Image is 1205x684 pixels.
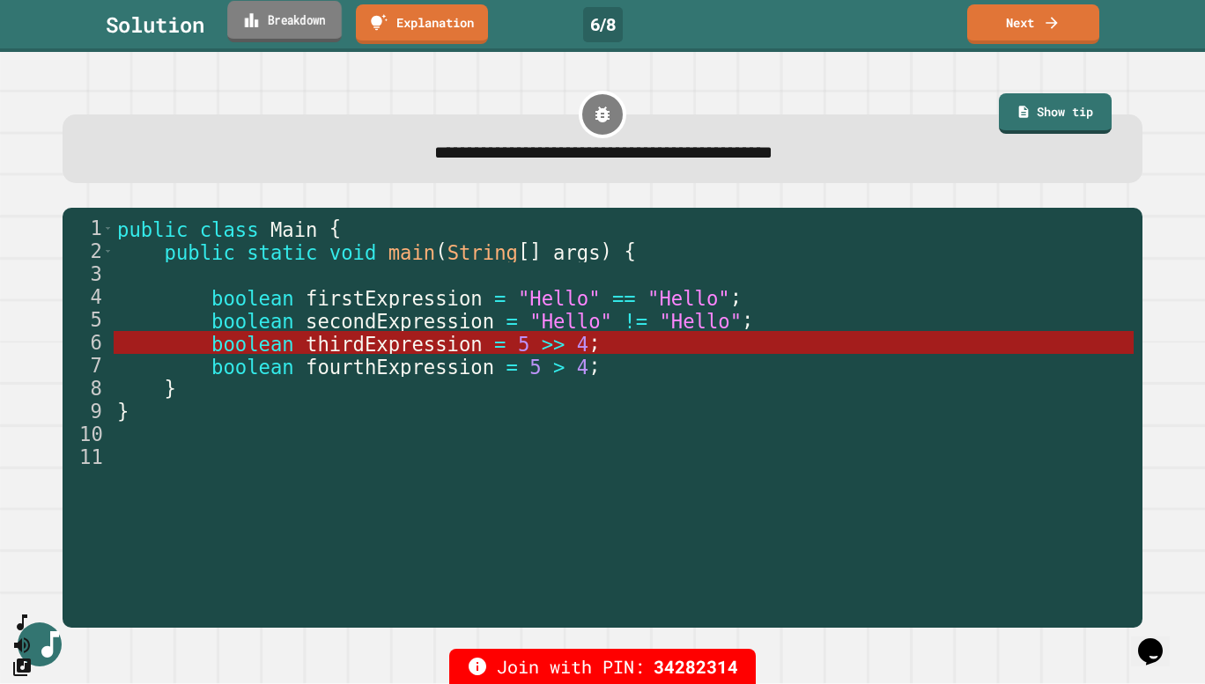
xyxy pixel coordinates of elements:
span: Toggle code folding, rows 1 through 9 [103,217,113,239]
span: secondExpression [306,309,494,332]
span: "Hello" [647,286,730,309]
span: == [612,286,636,309]
span: public [117,217,188,240]
span: args [553,240,601,263]
span: main [388,240,436,263]
span: 34282314 [654,653,738,680]
span: boolean [211,355,294,378]
span: firstExpression [306,286,483,309]
div: 2 [63,239,114,262]
span: != [624,309,647,332]
span: 4 [577,355,588,378]
span: boolean [211,309,294,332]
div: 5 [63,308,114,331]
span: fourthExpression [306,355,494,378]
div: 3 [63,262,114,285]
div: Join with PIN: [449,649,756,684]
button: SpeedDial basic example [11,612,33,634]
span: boolean [211,286,294,309]
div: 10 [63,423,114,445]
div: 6 [63,331,114,354]
span: thirdExpression [306,332,483,355]
div: 11 [63,445,114,468]
div: Solution [106,9,204,40]
span: void [329,240,377,263]
a: Breakdown [227,1,342,42]
span: Main [270,217,318,240]
span: public [165,240,235,263]
span: = [506,355,518,378]
span: = [506,309,518,332]
a: Explanation [356,4,488,44]
span: class [200,217,259,240]
span: = [494,286,506,309]
span: 5 [529,355,541,378]
div: 8 [63,377,114,400]
div: 6 / 8 [583,7,623,42]
span: Toggle code folding, rows 2 through 8 [103,239,113,262]
span: "Hello" [659,309,742,332]
div: 7 [63,354,114,377]
span: boolean [211,332,294,355]
div: 9 [63,400,114,423]
span: 4 [577,332,588,355]
a: Show tip [999,93,1112,134]
span: 5 [518,332,529,355]
a: Next [967,4,1099,44]
iframe: chat widget [1131,614,1187,666]
span: = [494,332,506,355]
span: static [247,240,317,263]
div: 1 [63,217,114,239]
button: Mute music [11,634,33,656]
span: > [553,355,565,378]
div: 4 [63,285,114,308]
span: >> [542,332,566,355]
span: "Hello" [529,309,612,332]
span: "Hello" [518,286,601,309]
button: Change Music [11,656,33,678]
span: String [447,240,518,263]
